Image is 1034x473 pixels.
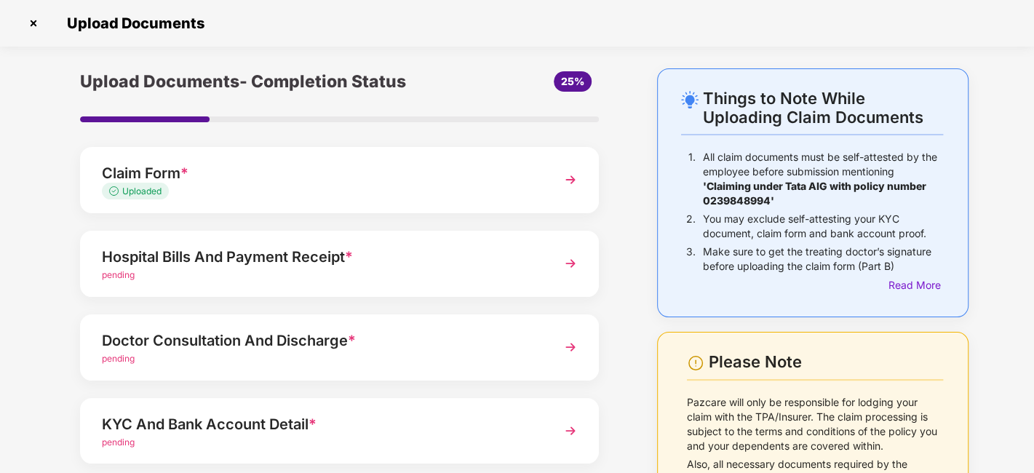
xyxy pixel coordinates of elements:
[703,212,943,241] p: You may exclude self-attesting your KYC document, claim form and bank account proof.
[703,180,926,207] b: 'Claiming under Tata AIG with policy number 0239848994'
[561,75,584,87] span: 25%
[703,89,943,127] div: Things to Note While Uploading Claim Documents
[703,245,943,274] p: Make sure to get the treating doctor’s signature before uploading the claim form (Part B)
[52,15,212,32] span: Upload Documents
[557,250,584,277] img: svg+xml;base64,PHN2ZyBpZD0iTmV4dCIgeG1sbnM9Imh0dHA6Ly93d3cudzMub3JnLzIwMDAvc3ZnIiB3aWR0aD0iMzYiIG...
[22,12,45,35] img: svg+xml;base64,PHN2ZyBpZD0iQ3Jvc3MtMzJ4MzIiIHhtbG5zPSJodHRwOi8vd3d3LnczLm9yZy8yMDAwL3N2ZyIgd2lkdG...
[122,186,162,196] span: Uploaded
[687,354,704,372] img: svg+xml;base64,PHN2ZyBpZD0iV2FybmluZ18tXzI0eDI0IiBkYXRhLW5hbWU9Ildhcm5pbmcgLSAyNHgyNCIgeG1sbnM9Im...
[102,269,135,280] span: pending
[686,245,696,274] p: 3.
[102,437,135,448] span: pending
[681,91,699,108] img: svg+xml;base64,PHN2ZyB4bWxucz0iaHR0cDovL3d3dy53My5vcmcvMjAwMC9zdmciIHdpZHRoPSIyNC4wOTMiIGhlaWdodD...
[102,245,538,269] div: Hospital Bills And Payment Receipt
[557,334,584,360] img: svg+xml;base64,PHN2ZyBpZD0iTmV4dCIgeG1sbnM9Imh0dHA6Ly93d3cudzMub3JnLzIwMDAvc3ZnIiB3aWR0aD0iMzYiIG...
[888,277,943,293] div: Read More
[102,353,135,364] span: pending
[557,418,584,444] img: svg+xml;base64,PHN2ZyBpZD0iTmV4dCIgeG1sbnM9Imh0dHA6Ly93d3cudzMub3JnLzIwMDAvc3ZnIiB3aWR0aD0iMzYiIG...
[686,212,696,241] p: 2.
[102,162,538,185] div: Claim Form
[102,413,538,436] div: KYC And Bank Account Detail
[687,395,943,453] p: Pazcare will only be responsible for lodging your claim with the TPA/Insurer. The claim processin...
[109,186,122,196] img: svg+xml;base64,PHN2ZyB4bWxucz0iaHR0cDovL3d3dy53My5vcmcvMjAwMC9zdmciIHdpZHRoPSIxMy4zMzMiIGhlaWdodD...
[102,329,538,352] div: Doctor Consultation And Discharge
[703,150,943,208] p: All claim documents must be self-attested by the employee before submission mentioning
[688,150,696,208] p: 1.
[80,68,426,95] div: Upload Documents- Completion Status
[708,352,943,372] div: Please Note
[557,167,584,193] img: svg+xml;base64,PHN2ZyBpZD0iTmV4dCIgeG1sbnM9Imh0dHA6Ly93d3cudzMub3JnLzIwMDAvc3ZnIiB3aWR0aD0iMzYiIG...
